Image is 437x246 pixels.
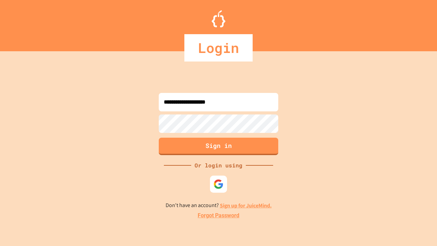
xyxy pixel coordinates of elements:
a: Forgot Password [198,211,239,220]
div: Or login using [191,161,246,169]
div: Login [184,34,253,61]
button: Sign in [159,138,278,155]
img: Logo.svg [212,10,225,27]
img: google-icon.svg [213,179,224,189]
p: Don't have an account? [166,201,272,210]
a: Sign up for JuiceMind. [220,202,272,209]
